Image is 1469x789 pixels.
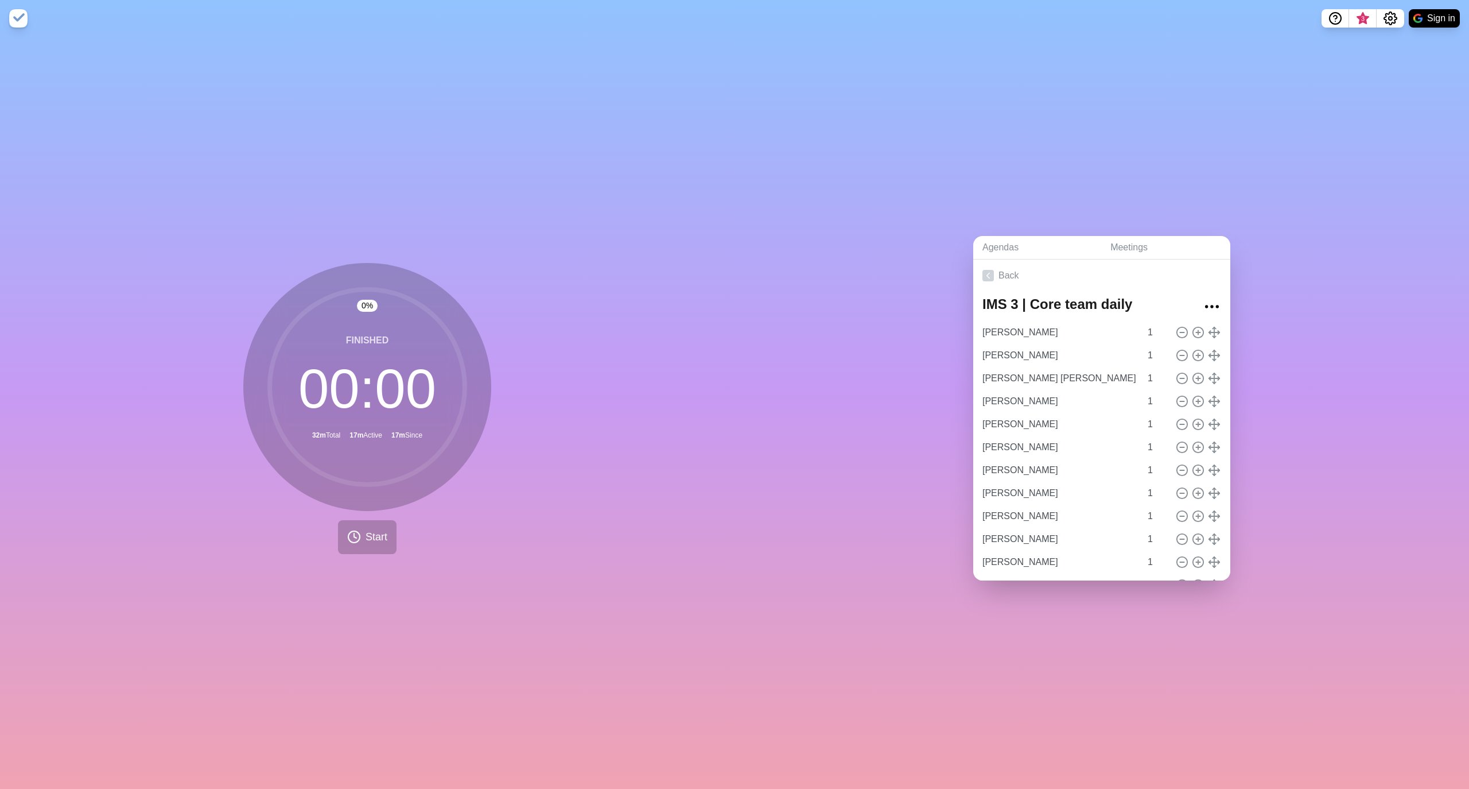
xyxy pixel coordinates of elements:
[978,505,1141,528] input: Name
[973,260,1230,292] a: Back
[978,413,1141,436] input: Name
[1349,9,1377,28] button: What’s new
[9,9,28,28] img: timeblocks logo
[978,436,1141,459] input: Name
[1200,295,1223,318] button: More
[366,529,387,545] span: Start
[1143,344,1171,367] input: Mins
[338,520,397,554] button: Start
[978,551,1141,574] input: Name
[1143,528,1171,551] input: Mins
[1143,321,1171,344] input: Mins
[978,459,1141,482] input: Name
[973,236,1101,260] a: Agendas
[1143,367,1171,390] input: Mins
[978,482,1141,505] input: Name
[1322,9,1349,28] button: Help
[1358,14,1367,24] span: 3
[1143,482,1171,505] input: Mins
[1409,9,1460,28] button: Sign in
[1377,9,1404,28] button: Settings
[1143,551,1171,574] input: Mins
[978,528,1141,551] input: Name
[1143,574,1171,597] input: Mins
[978,321,1141,344] input: Name
[1413,14,1423,23] img: google logo
[978,574,1141,597] input: Name
[978,344,1141,367] input: Name
[978,367,1141,390] input: Name
[1143,459,1171,482] input: Mins
[1101,236,1230,260] a: Meetings
[1143,390,1171,413] input: Mins
[978,390,1141,413] input: Name
[1143,413,1171,436] input: Mins
[1143,505,1171,528] input: Mins
[1143,436,1171,459] input: Mins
